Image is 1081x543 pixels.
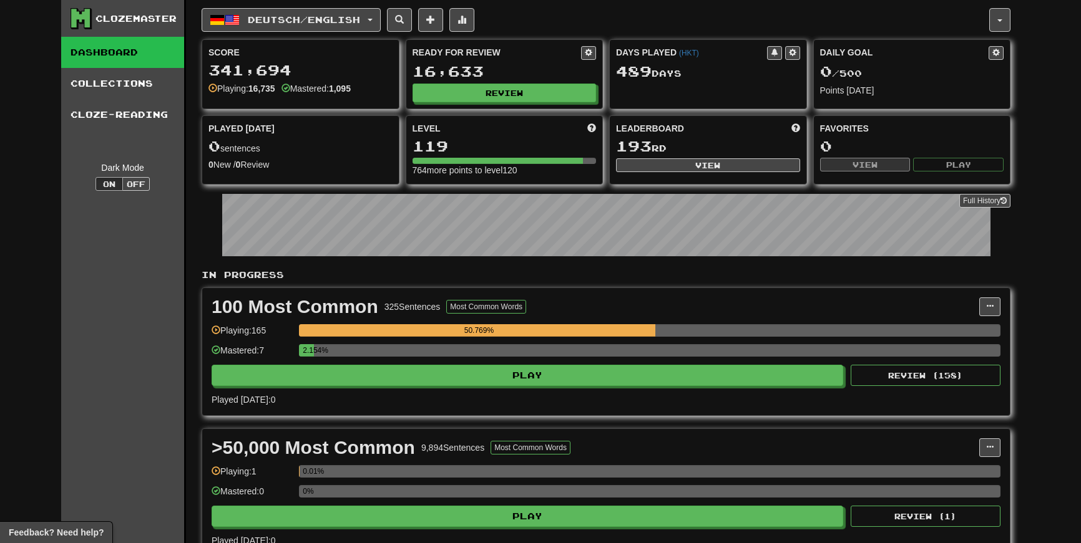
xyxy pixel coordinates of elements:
button: View [820,158,911,171]
span: Leaderboard [616,122,684,135]
p: In Progress [202,269,1010,281]
div: Mastered: [281,82,351,95]
div: 16,633 [413,64,597,79]
button: Review (158) [851,365,1000,386]
span: Open feedback widget [9,526,104,539]
div: 119 [413,138,597,154]
span: 0 [208,137,220,155]
div: 325 Sentences [384,300,441,313]
div: 2.154% [303,344,314,357]
div: 0 [820,138,1004,154]
span: Score more points to level up [587,122,596,135]
a: Cloze-Reading [61,99,184,130]
strong: 0 [236,160,241,170]
button: Most Common Words [446,300,526,314]
span: 0 [820,62,832,80]
button: Most Common Words [491,441,570,454]
button: Play [913,158,1004,171]
span: / 500 [820,68,862,79]
button: Play [212,365,843,386]
strong: 1,095 [329,84,351,94]
button: Off [122,177,150,191]
button: View [616,158,800,172]
div: Ready for Review [413,46,582,59]
button: Review [413,84,597,102]
button: On [95,177,123,191]
span: This week in points, UTC [791,122,800,135]
strong: 0 [208,160,213,170]
div: 50.769% [303,324,655,337]
div: New / Review [208,158,393,171]
a: Collections [61,68,184,99]
div: >50,000 Most Common [212,438,415,457]
button: Deutsch/English [202,8,381,32]
div: sentences [208,138,393,155]
button: Add sentence to collection [418,8,443,32]
div: Playing: 165 [212,324,293,345]
a: Full History [959,194,1010,208]
span: Deutsch / English [248,14,360,25]
button: Review (1) [851,506,1000,527]
span: Played [DATE] [208,122,275,135]
div: Day s [616,64,800,80]
button: Play [212,506,843,527]
div: Mastered: 0 [212,485,293,506]
div: Points [DATE] [820,84,1004,97]
div: Playing: [208,82,275,95]
div: Daily Goal [820,46,989,60]
div: 341,694 [208,62,393,78]
div: 764 more points to level 120 [413,164,597,176]
a: (HKT) [679,49,699,57]
button: Search sentences [387,8,412,32]
button: More stats [449,8,474,32]
div: Playing: 1 [212,465,293,486]
strong: 16,735 [248,84,275,94]
div: rd [616,138,800,155]
span: 193 [616,137,652,155]
div: Dark Mode [71,161,175,174]
div: 9,894 Sentences [421,441,484,454]
div: Mastered: 7 [212,344,293,365]
span: 489 [616,62,652,80]
a: Dashboard [61,37,184,68]
div: Days Played [616,46,767,59]
div: Favorites [820,122,1004,135]
div: Clozemaster [95,12,177,25]
span: Level [413,122,441,135]
span: Played [DATE]: 0 [212,395,275,405]
div: Score [208,46,393,59]
div: 100 Most Common [212,297,378,316]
